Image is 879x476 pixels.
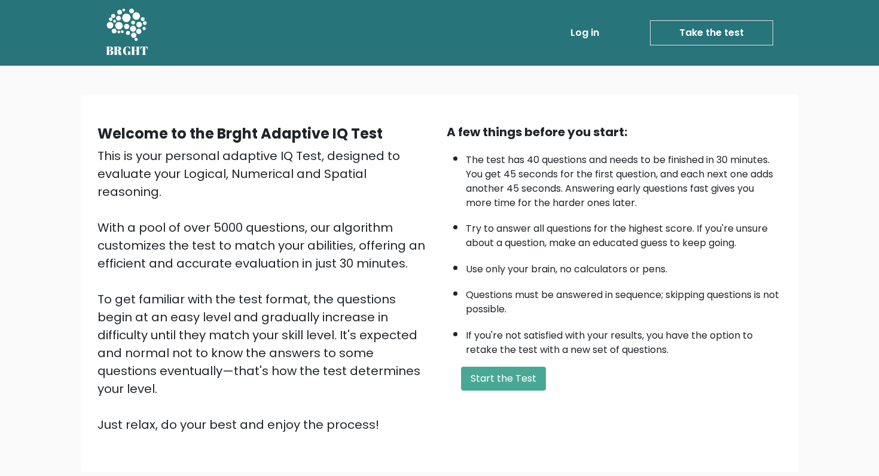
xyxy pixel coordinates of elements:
[466,256,782,277] li: Use only your brain, no calculators or pens.
[447,123,782,141] div: A few things before you start:
[97,147,432,434] div: This is your personal adaptive IQ Test, designed to evaluate your Logical, Numerical and Spatial ...
[466,323,782,357] li: If you're not satisfied with your results, you have the option to retake the test with a new set ...
[466,216,782,250] li: Try to answer all questions for the highest score. If you're unsure about a question, make an edu...
[466,282,782,317] li: Questions must be answered in sequence; skipping questions is not possible.
[650,20,773,45] a: Take the test
[461,367,546,391] button: Start the Test
[106,5,149,61] a: BRGHT
[106,44,149,58] h5: BRGHT
[566,21,604,45] a: Log in
[466,147,782,210] li: The test has 40 questions and needs to be finished in 30 minutes. You get 45 seconds for the firs...
[97,124,383,143] b: Welcome to the Brght Adaptive IQ Test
